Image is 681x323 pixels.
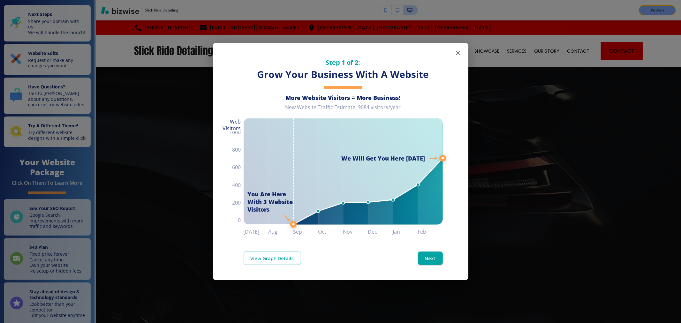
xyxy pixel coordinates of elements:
h6: More Website Visitors = More Business! [244,94,443,101]
h3: Grow Your Business With A Website [244,68,443,81]
h6: Sep [293,227,318,236]
h6: Feb [418,227,443,236]
h6: Dec [368,227,393,236]
h6: Oct [318,227,343,236]
h6: [DATE] [244,227,269,236]
div: New Website Traffic Estimate: 9084 visitors/year [244,104,443,116]
button: Next [418,252,443,265]
h5: Step 1 of 2: [244,58,443,67]
a: View Graph Details [244,252,301,265]
h6: Nov [343,227,368,236]
h6: Jan [393,227,418,236]
h6: Aug [269,227,293,236]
